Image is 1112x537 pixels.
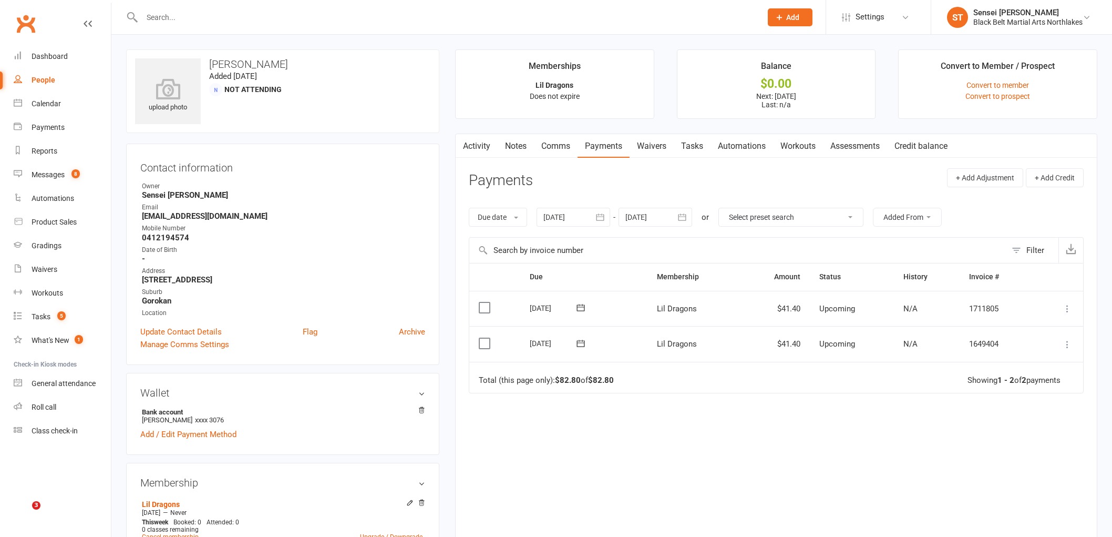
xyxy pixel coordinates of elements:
a: Workouts [773,134,823,158]
a: Notes [498,134,534,158]
th: Amount [741,264,810,290]
div: Dashboard [32,52,68,60]
div: Suburb [142,287,425,297]
div: Email [142,202,425,212]
span: This [142,519,154,526]
div: Filter [1026,244,1044,257]
a: Payments [578,134,630,158]
strong: [STREET_ADDRESS] [142,275,425,285]
a: Clubworx [13,11,39,37]
time: Added [DATE] [209,72,257,81]
strong: 2 [1022,376,1026,385]
input: Search... [139,10,754,25]
span: 5 [57,311,66,320]
div: Product Sales [32,218,77,226]
strong: $82.80 [588,376,614,385]
th: Due [520,264,647,290]
input: Search by invoice number [469,238,1006,263]
strong: Gorokan [142,296,425,306]
a: Gradings [14,234,111,258]
div: Location [142,308,425,318]
td: $41.40 [741,326,810,362]
button: + Add Adjustment [947,168,1023,187]
div: Messages [32,170,65,179]
button: Due date [469,208,527,227]
span: 8 [71,169,80,178]
p: Next: [DATE] Last: n/a [687,92,866,109]
li: [PERSON_NAME] [140,407,425,425]
a: Credit balance [887,134,955,158]
div: ST [947,7,968,28]
span: Booked: 0 [173,519,201,526]
div: Reports [32,147,57,155]
a: Tasks [674,134,711,158]
span: 1 [75,335,83,344]
div: Calendar [32,99,61,108]
a: Convert to prospect [965,92,1030,100]
a: Waivers [14,258,111,281]
div: Memberships [529,59,581,78]
div: Convert to Member / Prospect [941,59,1055,78]
strong: Sensei [PERSON_NAME] [142,190,425,200]
span: 0 classes remaining [142,526,199,533]
div: Payments [32,123,65,131]
a: Automations [711,134,773,158]
a: Flag [303,326,317,338]
a: Activity [456,134,498,158]
div: Waivers [32,265,57,273]
th: Invoice # [960,264,1035,290]
div: Workouts [32,289,63,297]
a: Payments [14,116,111,139]
span: Never [170,509,187,516]
a: Reports [14,139,111,163]
span: xxxx 3076 [195,416,224,424]
a: Archive [399,326,425,338]
div: Showing of payments [967,376,1060,385]
div: Automations [32,194,74,202]
span: [DATE] [142,509,160,516]
strong: $82.80 [555,376,581,385]
a: Messages 8 [14,163,111,187]
span: Upcoming [819,304,855,313]
strong: Lil Dragons [536,81,573,89]
span: Upcoming [819,339,855,349]
a: Assessments [823,134,887,158]
strong: Bank account [142,408,420,416]
span: Settings [856,5,884,29]
strong: 1 - 2 [997,376,1014,385]
strong: - [142,254,425,264]
a: Waivers [630,134,674,158]
a: Workouts [14,281,111,305]
div: Gradings [32,241,61,250]
a: Automations [14,187,111,210]
div: Sensei [PERSON_NAME] [973,8,1083,17]
div: Black Belt Martial Arts Northlakes [973,17,1083,27]
a: Update Contact Details [140,326,222,338]
a: General attendance kiosk mode [14,372,111,396]
div: Tasks [32,312,50,321]
div: upload photo [135,78,201,113]
td: 1711805 [960,291,1035,327]
a: Calendar [14,92,111,116]
td: $41.40 [741,291,810,327]
div: Address [142,266,425,276]
span: Lil Dragons [657,304,697,313]
strong: 0412194574 [142,233,425,242]
strong: [EMAIL_ADDRESS][DOMAIN_NAME] [142,211,425,221]
div: Total (this page only): of [479,376,614,385]
button: Added From [873,208,942,227]
div: or [702,211,709,224]
h3: Membership [140,477,425,489]
div: What's New [32,336,69,345]
div: week [139,519,171,526]
div: Mobile Number [142,224,425,234]
div: General attendance [32,379,96,388]
span: 3 [32,501,40,510]
td: 1649404 [960,326,1035,362]
th: Membership [647,264,741,290]
div: [DATE] [530,300,578,316]
span: Attended: 0 [207,519,239,526]
a: Roll call [14,396,111,419]
div: [DATE] [530,335,578,351]
span: N/A [903,304,918,313]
